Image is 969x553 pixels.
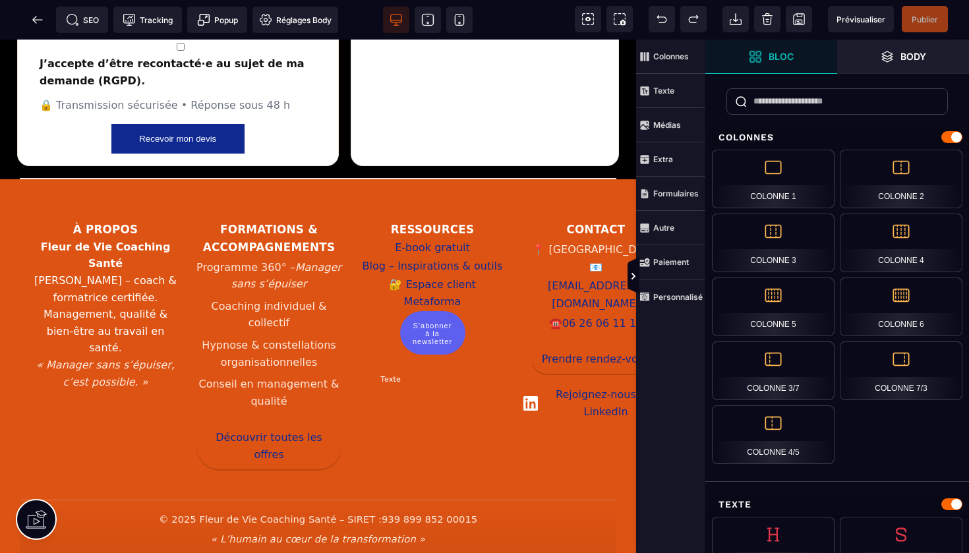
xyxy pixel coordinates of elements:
div: Colonne 3/7 [712,341,835,400]
span: Personnalisé [636,279,705,314]
a: Rejoignez-nous sur LinkedIn [523,347,668,380]
li: Coaching individuel & collectif [196,256,341,295]
button: S'abonner à la newsletter [400,272,465,315]
span: Défaire [649,6,675,32]
button: Recevoir mon devis [111,84,245,114]
div: Colonne 6 [840,277,962,336]
span: Colonnes [636,40,705,74]
a: Prendre rendez-vous [532,305,659,334]
span: Nettoyage [754,6,780,32]
div: Colonne 4/5 [712,405,835,464]
nav: Liens ressources [360,199,505,315]
a: [EMAIL_ADDRESS][DOMAIN_NAME] [523,237,668,274]
div: Informations [20,460,616,523]
input: J’accepte d’être recontacté·e au sujet de ma demande (RGPD). [42,3,319,11]
em: Manager sans s’épuiser [231,221,341,251]
span: Importer [722,6,749,32]
span: Extra [636,142,705,177]
span: Publier [912,15,938,24]
strong: Extra [653,154,673,164]
a: Découvrir toutes les offres [196,383,341,429]
span: Ouvrir les calques [837,40,969,74]
span: Voir mobile [446,7,473,33]
strong: Bloc [769,51,794,61]
div: Colonne 2 [840,150,962,208]
span: Tracking [123,13,173,26]
span: Formulaires [636,177,705,211]
strong: Autre [653,223,674,233]
h3: Contact [523,181,668,199]
li: Programme 360° – [196,217,341,256]
span: Prévisualiser [837,15,885,24]
span: Autre [636,211,705,245]
a: 06 26 06 11 14 [562,274,643,294]
span: Voir bureau [383,7,409,33]
strong: Texte [653,86,674,96]
strong: Fleur de Vie Coaching Santé [41,201,171,231]
span: Enregistrer [786,6,812,32]
label: J’accepte d’être recontacté·e au sujet de ma demande (RGPD). [40,1,321,47]
div: Colonne 4 [840,214,962,272]
footer: Pied de page [20,150,616,523]
div: Colonne 1 [712,150,835,208]
div: Colonne 7/3 [840,341,962,400]
strong: Médias [653,120,681,130]
span: Aperçu [828,6,894,32]
span: Rejoignez-nous sur LinkedIn [543,347,668,380]
span: Favicon [252,7,338,33]
strong: Colonnes [653,51,689,61]
span: Popup [197,13,238,26]
span: Code de suivi [113,7,182,33]
span: Métadata SEO [56,7,108,33]
li: Hypnose & constellations organisationnelles [196,295,341,334]
span: Texte [636,74,705,108]
span: Voir tablette [415,7,441,33]
span: Médias [636,108,705,142]
span: Paiement [636,245,705,279]
address: 📍 [GEOGRAPHIC_DATA] 📧 ☎️ [523,201,668,294]
strong: Paiement [653,257,689,267]
span: Retour [24,7,51,33]
p: « L’humain au cœur de la transformation » [33,492,603,508]
span: Réglages Body [259,13,332,26]
span: Créer une alerte modale [187,7,247,33]
div: Colonne 5 [712,277,835,336]
span: 939 899 852 00015 [382,474,477,485]
span: Voir les composants [575,6,601,32]
li: Conseil en management & qualité [196,334,341,372]
strong: Personnalisé [653,292,703,302]
h3: Ressources [360,181,505,199]
h3: À propos [33,181,178,199]
strong: Body [900,51,926,61]
span: Capture d'écran [606,6,633,32]
p: « Manager sans s’épuiser, c’est possible. » [33,317,178,351]
a: Blog – Inspirations & outils [363,218,503,236]
span: SEO [66,13,99,26]
a: Espace client Metaforma [360,236,505,272]
div: Colonnes [705,125,969,150]
div: Texte [705,492,969,517]
span: Ouvrir les blocs [705,40,837,74]
span: 🔒 Transmission sécurisée • Réponse sous 48 h [40,57,290,74]
span: Afficher les vues [705,257,719,297]
div: Colonne 3 [712,214,835,272]
span: Enregistrer le contenu [902,6,948,32]
h3: Formations & accompagnements [196,181,341,217]
p: © 2025 Fleur de Vie Coaching Santé – SIRET : [33,472,603,488]
span: Rétablir [680,6,707,32]
p: [PERSON_NAME] – coach & formatrice certifiée. Management, qualité & bien-être au travail en santé. [33,199,178,317]
a: E-book gratuit [395,199,470,218]
strong: Formulaires [653,189,699,198]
